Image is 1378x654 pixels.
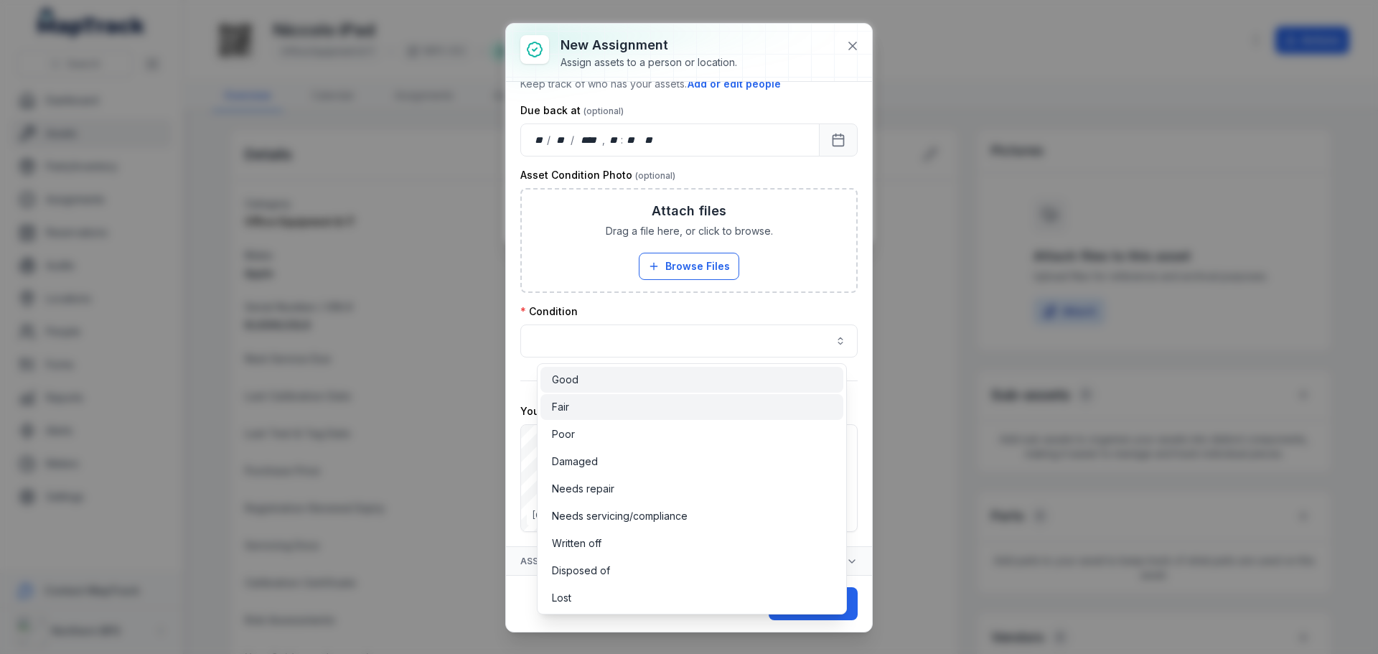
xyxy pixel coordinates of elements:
span: Lost [552,591,571,605]
span: Damaged [552,454,598,469]
span: Disposed of [552,564,610,578]
span: Written off [552,536,601,551]
span: Good [552,373,578,387]
span: Poor [552,427,575,442]
span: Fair [552,400,569,414]
span: Needs repair [552,482,614,496]
span: Needs servicing/compliance [552,509,688,523]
